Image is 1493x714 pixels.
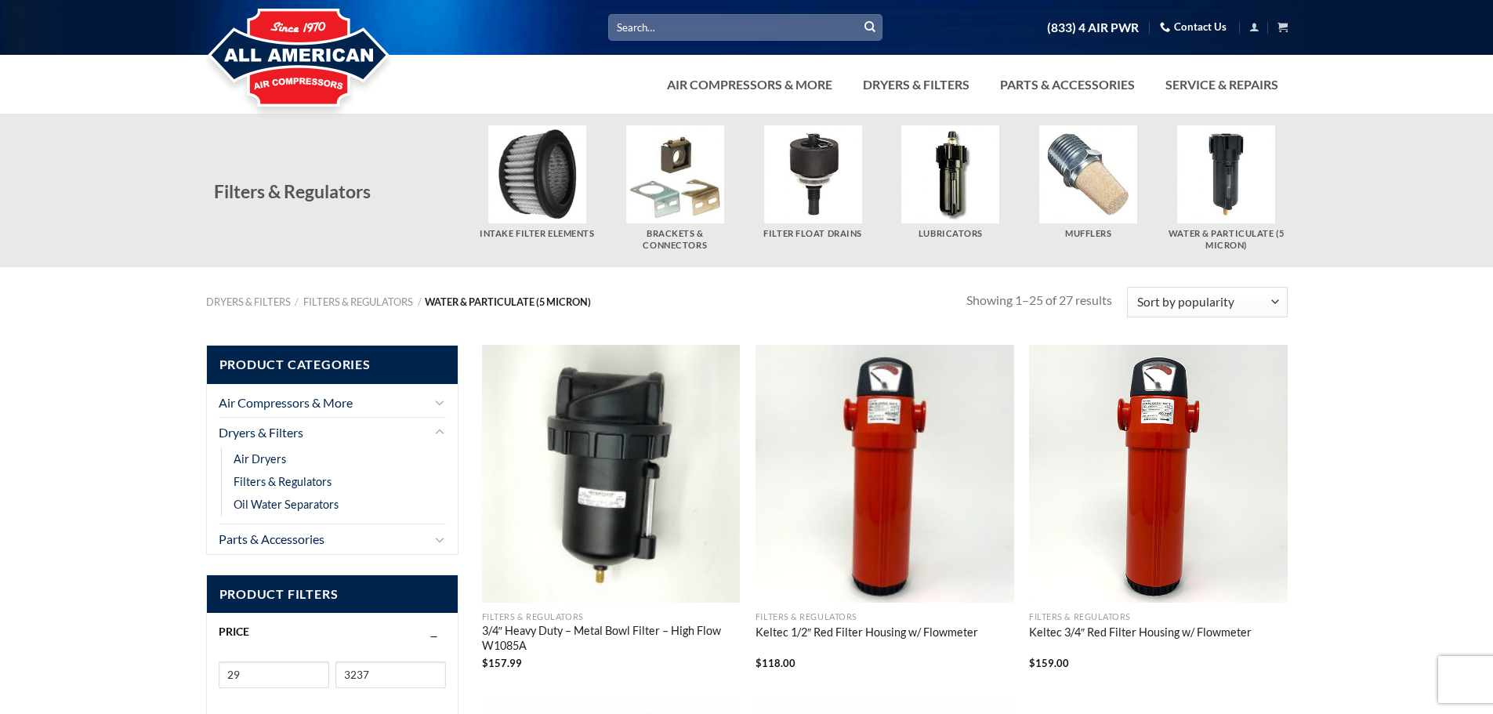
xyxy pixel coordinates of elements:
img: Mufflers [1039,125,1137,223]
a: Visit product category Water & Particulate (5 Micron) [1165,125,1287,251]
select: Shop order [1127,287,1287,317]
p: Filters & Regulators [1029,612,1288,622]
h5: Mufflers [1027,228,1150,240]
h5: Filter Float Drains [752,228,874,240]
a: Login [1249,17,1259,37]
a: Contact Us [1160,15,1227,39]
img: 3/4" Heavy Duty - Metal Bowl Filter - High Flow W1085A [482,345,741,603]
button: Toggle [433,423,446,442]
a: 3/4″ Heavy Duty – Metal Bowl Filter – High Flow W1085A [482,624,741,655]
h5: Water & Particulate (5 Micron) [1165,228,1287,251]
a: Dryers & Filters [219,418,430,448]
span: Filters & Regulators [214,180,371,202]
img: Lubricators [901,125,999,223]
span: / [418,295,422,308]
a: Parts & Accessories [991,69,1144,100]
h5: Lubricators [890,228,1012,240]
a: Dryers & Filters [206,295,291,308]
a: Visit product category Filter Float Drains [752,125,874,240]
h5: Brackets & Connectors [614,228,736,251]
img: Filter Float Drains [764,125,862,223]
bdi: 157.99 [482,657,522,669]
input: Max price [335,661,446,688]
a: Keltec 1/2″ Red Filter Housing w/ Flowmeter [756,625,978,643]
a: Dryers & Filters [853,69,979,100]
span: $ [756,657,762,669]
a: Filters & Regulators [234,470,332,493]
span: $ [1029,657,1035,669]
a: Filters & Regulators [303,295,413,308]
a: (833) 4 AIR PWR [1047,14,1139,42]
span: $ [482,657,488,669]
input: Min price [219,661,329,688]
a: Service & Repairs [1156,69,1288,100]
nav: Water & Particulate (5 Micron) [206,296,967,308]
p: Filters & Regulators [482,612,741,622]
p: Showing 1–25 of 27 results [966,290,1112,310]
span: Product Categories [207,346,458,384]
bdi: 159.00 [1029,657,1069,669]
bdi: 118.00 [756,657,795,669]
a: Parts & Accessories [219,524,430,554]
a: Air Compressors & More [658,69,842,100]
button: Toggle [433,530,446,549]
a: Visit product category Lubricators [890,125,1012,240]
a: Oil Water Separators [234,493,339,516]
img: Keltec 1/2" Red Filter Housing w/ Flowmeter [756,345,1014,603]
a: Visit product category Brackets & Connectors [614,125,736,251]
a: Air Dryers [234,448,286,470]
button: Toggle [433,393,446,411]
button: Submit [858,16,882,39]
p: Filters & Regulators [756,612,1014,622]
a: Keltec 3/4″ Red Filter Housing w/ Flowmeter [1029,625,1252,643]
span: Price [219,625,249,638]
span: Product Filters [207,575,458,614]
input: Search… [608,14,882,40]
h5: Intake Filter Elements [476,228,598,240]
a: Visit product category Intake Filter Elements [476,125,598,240]
img: Water & Particulate (5 Micron) [1177,125,1275,223]
img: Intake Filter Elements [488,125,586,223]
a: Air Compressors & More [219,388,430,418]
img: Brackets & Connectors [626,125,724,223]
a: Visit product category Mufflers [1027,125,1150,240]
span: / [295,295,299,308]
img: Keltec 3/4" Red Filter Housing w/ Flowmeter [1029,345,1288,603]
